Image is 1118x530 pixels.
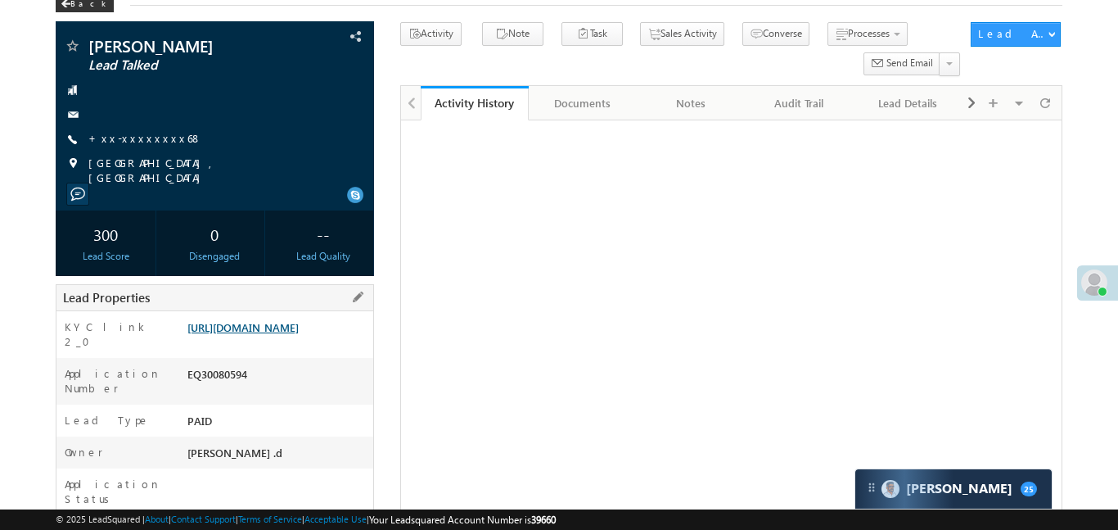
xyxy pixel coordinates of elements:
[169,219,260,249] div: 0
[88,57,285,74] span: Lead Talked
[63,289,150,306] span: Lead Properties
[759,93,839,113] div: Audit Trail
[60,249,151,264] div: Lead Score
[421,86,529,120] a: Activity History
[906,481,1012,496] span: Carter
[65,413,150,428] label: Lead Type
[638,86,746,120] a: Notes
[482,22,543,46] button: Note
[304,514,367,524] a: Acceptable Use
[187,446,282,460] span: [PERSON_NAME] .d
[65,366,171,396] label: Application Number
[183,366,373,389] div: EQ30080594
[169,249,260,264] div: Disengaged
[56,512,556,528] span: © 2025 LeadSquared | | | | |
[238,514,302,524] a: Terms of Service
[746,86,854,120] a: Audit Trail
[433,95,516,111] div: Activity History
[863,52,940,76] button: Send Email
[277,249,369,264] div: Lead Quality
[171,514,236,524] a: Contact Support
[854,86,962,120] a: Lead Details
[867,93,947,113] div: Lead Details
[854,469,1053,510] div: carter-dragCarter[PERSON_NAME]25
[529,86,637,120] a: Documents
[145,514,169,524] a: About
[400,22,462,46] button: Activity
[65,477,171,506] label: Application Status
[886,56,933,70] span: Send Email
[865,481,878,494] img: carter-drag
[88,38,285,54] span: [PERSON_NAME]
[881,480,899,498] img: Carter
[187,320,299,334] a: [URL][DOMAIN_NAME]
[65,319,171,349] label: KYC link 2_0
[742,22,809,46] button: Converse
[971,22,1061,47] button: Lead Actions
[60,219,151,249] div: 300
[848,27,890,39] span: Processes
[978,26,1048,41] div: Lead Actions
[561,22,623,46] button: Task
[542,93,622,113] div: Documents
[827,22,908,46] button: Processes
[88,156,345,185] span: [GEOGRAPHIC_DATA], [GEOGRAPHIC_DATA]
[369,514,556,526] span: Your Leadsquared Account Number is
[640,22,724,46] button: Sales Activity
[531,514,556,526] span: 39660
[277,219,369,249] div: --
[183,413,373,436] div: PAID
[88,131,202,145] a: +xx-xxxxxxxx68
[651,93,731,113] div: Notes
[65,445,103,460] label: Owner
